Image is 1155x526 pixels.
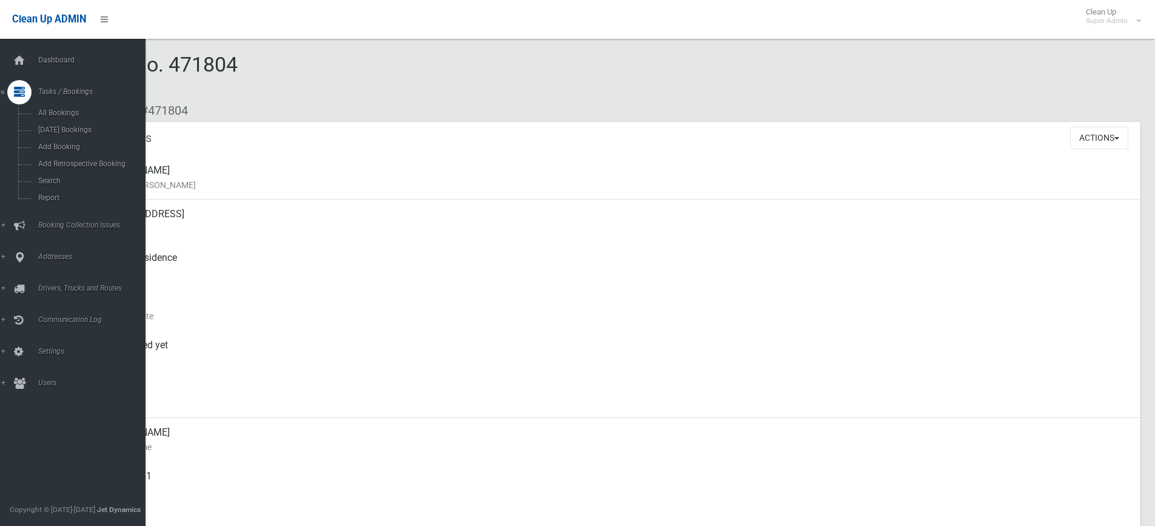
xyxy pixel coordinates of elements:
strong: Jet Dynamics [97,505,141,514]
li: #471804 [132,99,188,122]
span: Drivers, Trucks and Routes [35,284,155,292]
span: Copyright © [DATE]-[DATE] [10,505,95,514]
span: Search [35,177,144,185]
div: 0467574751 [97,462,1131,505]
button: Actions [1070,127,1128,149]
span: Clean Up ADMIN [12,13,86,25]
span: All Bookings [35,109,144,117]
span: Addresses [35,252,155,261]
div: [DATE] [97,374,1131,418]
small: Contact Name [97,440,1131,454]
small: Mobile [97,484,1131,498]
span: Communication Log [35,315,155,324]
small: Super Admin [1086,16,1128,25]
span: Report [35,194,144,202]
small: Name of [PERSON_NAME] [97,178,1131,192]
span: Add Booking [35,143,144,151]
span: Add Retrospective Booking [35,160,144,168]
span: Booking No. 471804 [53,52,238,99]
div: Not collected yet [97,331,1131,374]
div: [STREET_ADDRESS] [97,200,1131,243]
span: Settings [35,347,155,356]
span: Booking Collection Issues [35,221,155,229]
small: Collected At [97,352,1131,367]
small: Collection Date [97,309,1131,323]
div: Front of Residence [97,243,1131,287]
span: [DATE] Bookings [35,126,144,134]
span: Tasks / Bookings [35,87,155,96]
span: Clean Up [1080,7,1140,25]
small: Address [97,221,1131,236]
small: Zone [97,396,1131,411]
span: Dashboard [35,56,155,64]
div: [PERSON_NAME] [97,418,1131,462]
small: Pickup Point [97,265,1131,280]
div: [DATE] [97,287,1131,331]
div: [PERSON_NAME] [97,156,1131,200]
span: Users [35,379,155,387]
